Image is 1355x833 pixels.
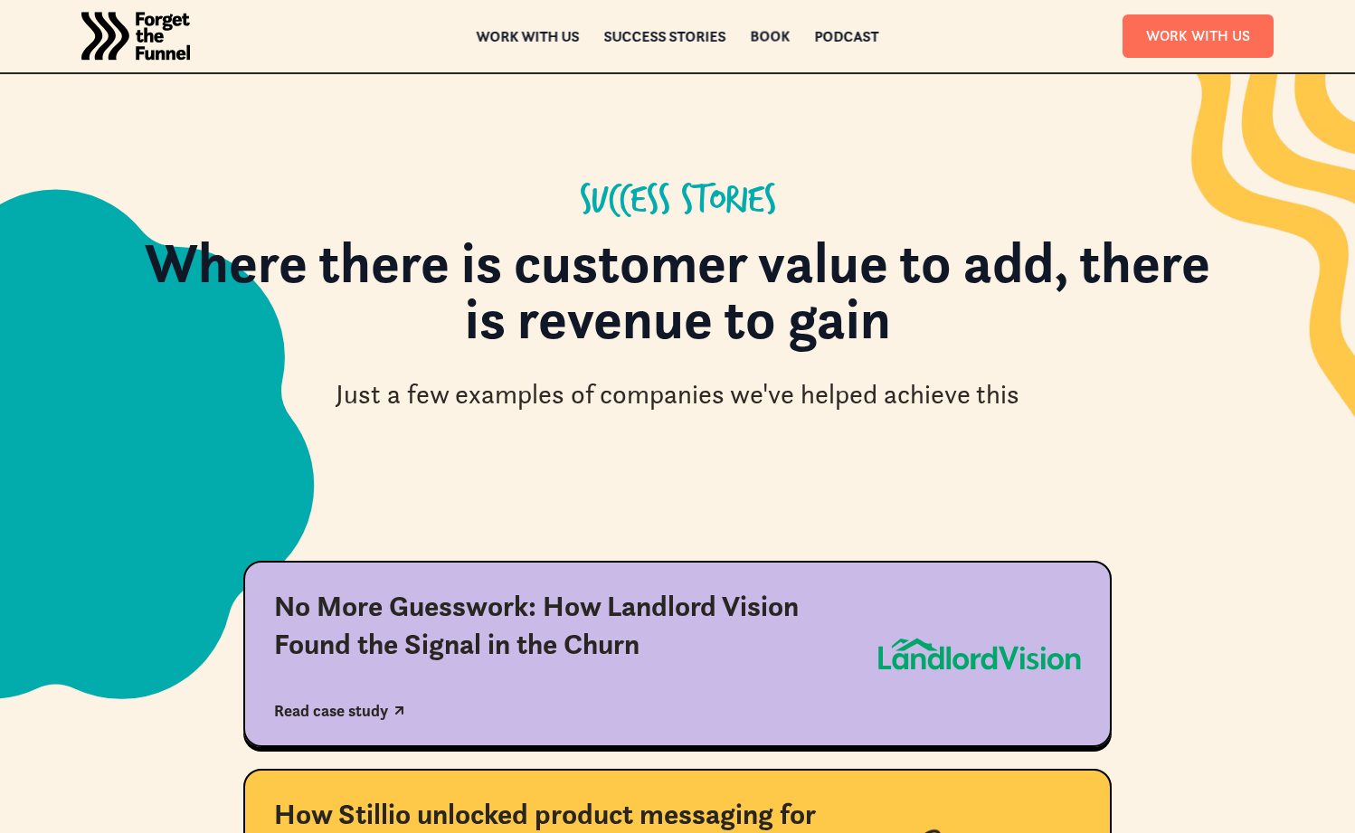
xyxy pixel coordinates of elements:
h1: Where there is customer value to add, there is revenue to gain [135,234,1220,365]
div: No More Guesswork: How Landlord Vision Found the Signal in the Churn [274,588,848,663]
a: Work With Us [1123,14,1274,57]
a: Podcast [815,30,879,43]
div: Just a few examples of companies we've helped achieve this [336,376,1019,413]
a: Book [751,30,791,43]
div: Success Stories [580,180,776,223]
div: Read case study [274,701,388,721]
a: Work with us [477,30,580,43]
a: No More Guesswork: How Landlord Vision Found the Signal in the ChurnRead case study [243,561,1112,747]
a: Success Stories [604,30,726,43]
